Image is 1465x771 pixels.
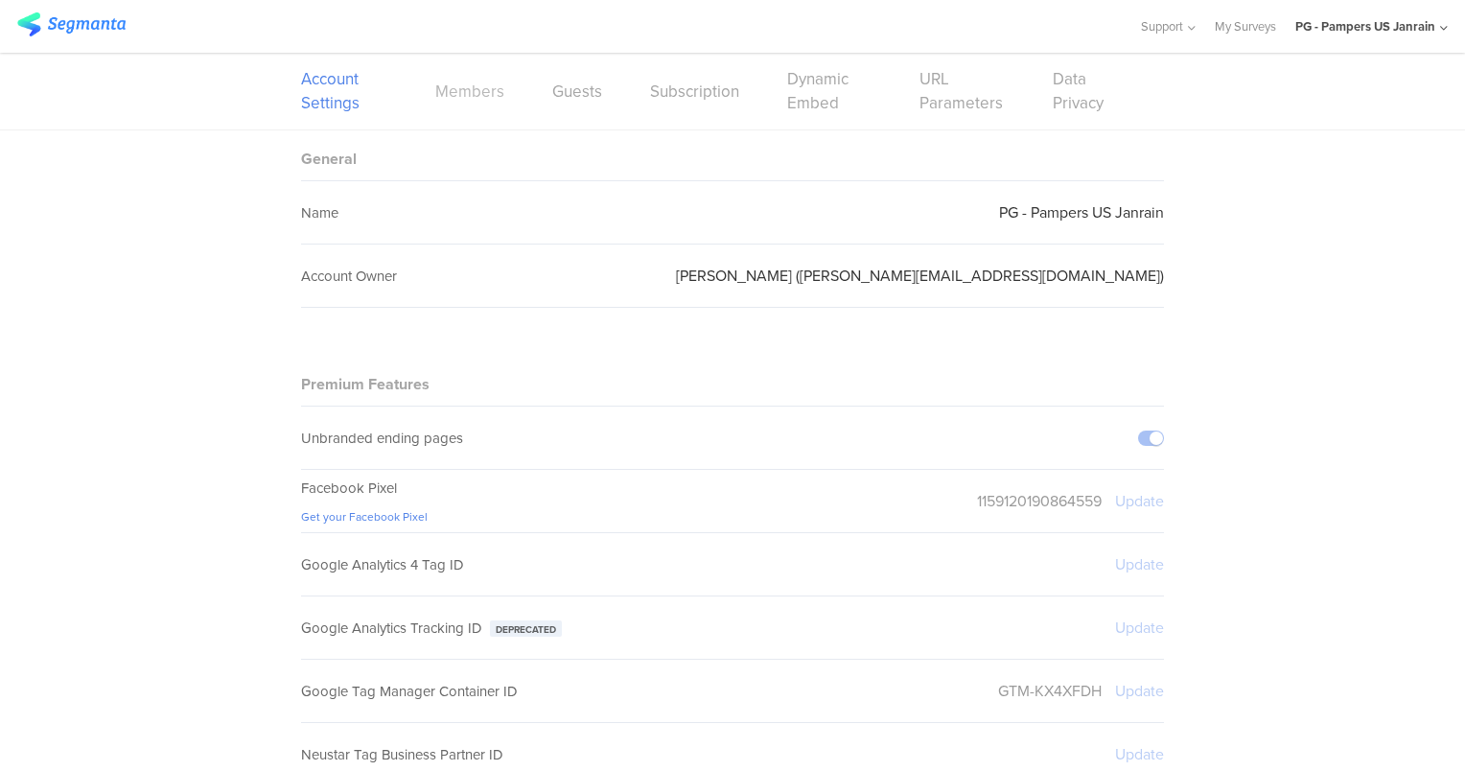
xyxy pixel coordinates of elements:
sg-field-title: Account Owner [301,266,397,287]
a: Dynamic Embed [787,67,872,115]
span: Google Analytics Tracking ID [301,618,482,639]
div: PG - Pampers US Janrain [1295,17,1435,35]
sg-block-title: General [301,148,357,170]
a: Subscription [650,80,739,104]
sg-setting-value: [PERSON_NAME] ([PERSON_NAME][EMAIL_ADDRESS][DOMAIN_NAME]) [676,265,1164,287]
sg-setting-value: PG - Pampers US Janrain [999,201,1164,223]
a: Data Privacy [1053,67,1116,115]
sg-block-title: Premium Features [301,373,430,395]
span: Google Tag Manager Container ID [301,681,518,702]
div: Unbranded ending pages [301,428,463,449]
span: Google Analytics 4 Tag ID [301,554,464,575]
a: Members [435,80,504,104]
span: Neustar Tag Business Partner ID [301,744,503,765]
a: Guests [552,80,602,104]
span: Support [1141,17,1183,35]
sg-field-title: Name [301,202,338,223]
a: Get your Facebook Pixel [301,508,428,526]
img: segmanta logo [17,12,126,36]
a: URL Parameters [919,67,1004,115]
span: Facebook Pixel [301,478,397,499]
div: Deprecated [490,620,562,637]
